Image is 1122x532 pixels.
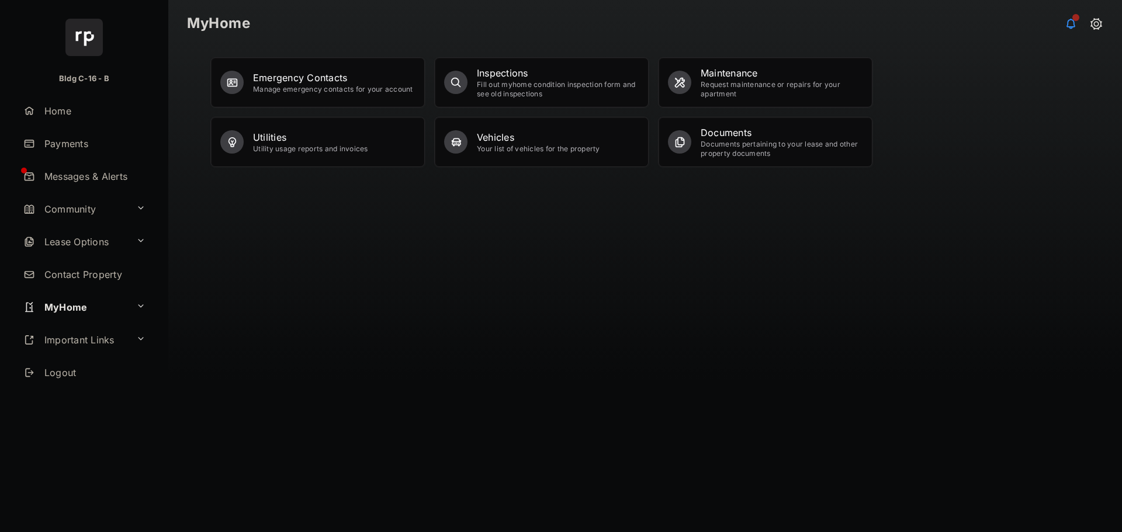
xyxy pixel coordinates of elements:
[701,80,863,99] div: Request maintenance or repairs for your apartment
[19,293,131,321] a: MyHome
[65,19,103,56] img: svg+xml;base64,PHN2ZyB4bWxucz0iaHR0cDovL3d3dy53My5vcmcvMjAwMC9zdmciIHdpZHRoPSI2NCIgaGVpZ2h0PSI2NC...
[477,144,600,154] div: Your list of vehicles for the property
[477,130,600,154] a: VehiclesYour list of vehicles for the property
[19,359,168,387] a: Logout
[19,130,168,158] a: Payments
[19,195,131,223] a: Community
[477,80,639,99] div: Fill out myhome condition inspection form and see old inspections
[253,71,413,94] a: Emergency ContactsManage emergency contacts for your account
[253,130,368,144] div: Utilities
[253,144,368,154] div: Utility usage reports and invoices
[477,66,639,80] div: Inspections
[477,66,639,99] a: InspectionsFill out myhome condition inspection form and see old inspections
[701,66,863,99] a: MaintenanceRequest maintenance or repairs for your apartment
[19,162,168,190] a: Messages & Alerts
[477,130,600,144] div: Vehicles
[253,130,368,154] a: UtilitiesUtility usage reports and invoices
[253,71,413,85] div: Emergency Contacts
[19,228,131,256] a: Lease Options
[19,260,168,288] a: Contact Property
[19,326,131,354] a: Important Links
[701,126,863,140] div: Documents
[19,97,168,125] a: Home
[701,140,863,158] div: Documents pertaining to your lease and other property documents
[59,73,109,85] p: Bldg C-16 - B
[253,85,413,94] div: Manage emergency contacts for your account
[701,66,863,80] div: Maintenance
[701,126,863,158] a: DocumentsDocuments pertaining to your lease and other property documents
[187,16,250,30] strong: MyHome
